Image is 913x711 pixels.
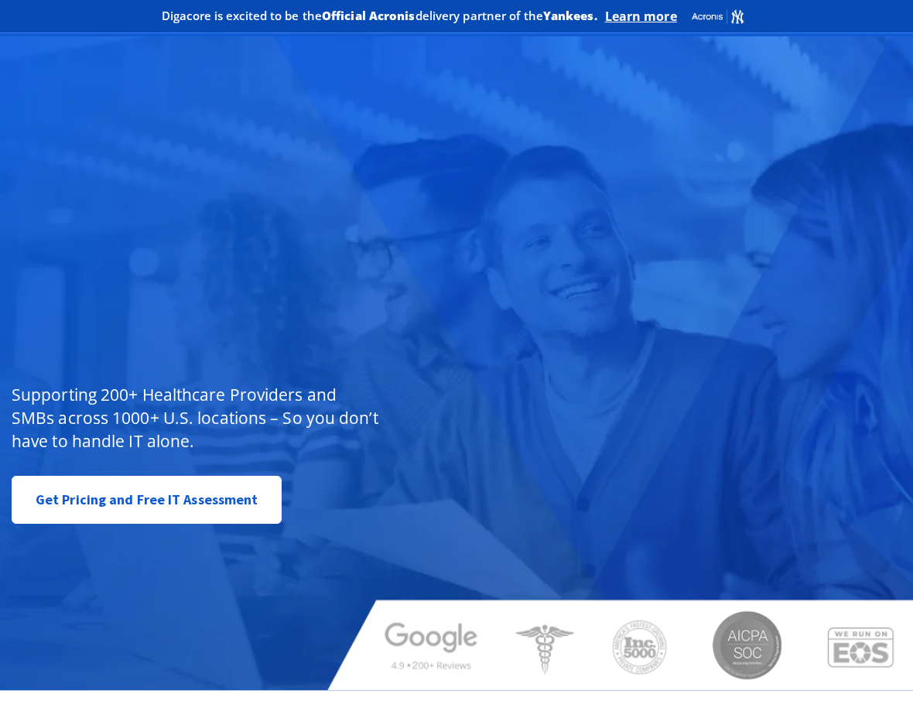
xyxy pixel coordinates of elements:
[162,10,597,22] h2: Digacore is excited to be the delivery partner of the
[605,9,677,24] a: Learn more
[543,8,597,23] b: Yankees.
[322,8,415,23] b: Official Acronis
[12,383,383,453] p: Supporting 200+ Healthcare Providers and SMBs across 1000+ U.S. locations – So you don’t have to ...
[36,484,258,515] span: Get Pricing and Free IT Assessment
[691,9,744,25] img: Acronis
[12,476,282,524] a: Get Pricing and Free IT Assessment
